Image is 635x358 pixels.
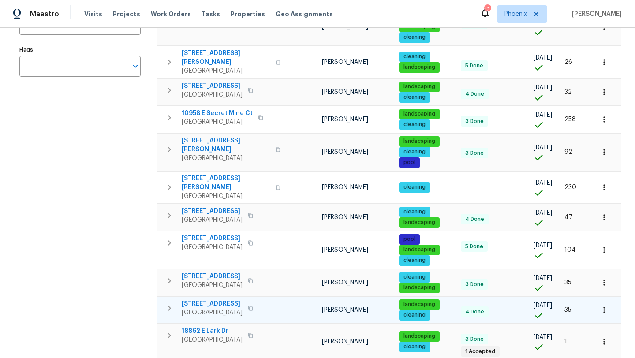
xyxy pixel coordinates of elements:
span: landscaping [400,219,439,226]
span: [STREET_ADDRESS] [182,272,243,281]
span: Visits [84,10,102,19]
span: 4 Done [462,308,488,316]
span: 3 Done [462,281,487,288]
span: 230 [564,184,576,190]
span: 32 [564,89,572,95]
span: [GEOGRAPHIC_DATA] [182,336,243,344]
span: cleaning [400,93,429,101]
span: [DATE] [534,145,552,151]
span: 3 Done [462,149,487,157]
span: 5 Done [462,62,487,70]
span: cleaning [400,208,429,216]
span: cleaning [400,34,429,41]
span: [PERSON_NAME] [322,149,368,155]
span: [STREET_ADDRESS][PERSON_NAME] [182,136,270,154]
span: 35 [564,307,571,313]
span: [DATE] [534,302,552,309]
span: [STREET_ADDRESS][PERSON_NAME] [182,49,270,67]
span: [GEOGRAPHIC_DATA] [182,67,270,75]
span: [DATE] [534,334,552,340]
span: 4 Done [462,216,488,223]
span: [PERSON_NAME] [322,214,368,220]
span: [PERSON_NAME] [322,339,368,345]
span: 1 [564,339,567,345]
span: 258 [564,116,576,123]
span: [STREET_ADDRESS] [182,234,243,243]
span: 35 [564,280,571,286]
span: landscaping [400,284,439,291]
button: Open [129,60,142,72]
span: [STREET_ADDRESS] [182,207,243,216]
span: [DATE] [534,180,552,186]
span: [PERSON_NAME] [322,307,368,313]
span: cleaning [400,343,429,351]
span: landscaping [400,246,439,254]
span: landscaping [400,63,439,71]
span: 47 [564,214,573,220]
span: 92 [564,149,572,155]
span: Work Orders [151,10,191,19]
span: [DATE] [534,85,552,91]
span: Maestro [30,10,59,19]
span: 18862 E Lark Dr [182,327,243,336]
label: Flags [19,47,141,52]
span: [PERSON_NAME] [322,116,368,123]
span: Tasks [202,11,220,17]
span: [PERSON_NAME] [322,184,368,190]
span: [PERSON_NAME] [322,247,368,253]
span: [STREET_ADDRESS] [182,82,243,90]
span: 10958 E Secret Mine Ct [182,109,253,118]
span: cleaning [400,183,429,191]
span: Projects [113,10,140,19]
span: 5 Done [462,243,487,250]
span: cleaning [400,148,429,156]
span: [GEOGRAPHIC_DATA] [182,154,270,163]
span: [DATE] [534,55,552,61]
span: pool [400,159,419,166]
span: 104 [564,247,576,253]
span: Phoenix [504,10,527,19]
span: [PERSON_NAME] [322,89,368,95]
span: [PERSON_NAME] [568,10,622,19]
span: [GEOGRAPHIC_DATA] [182,243,243,252]
span: [GEOGRAPHIC_DATA] [182,90,243,99]
span: pool [400,235,419,243]
span: [GEOGRAPHIC_DATA] [182,192,270,201]
span: 26 [564,59,572,65]
span: [STREET_ADDRESS][PERSON_NAME] [182,174,270,192]
span: Geo Assignments [276,10,333,19]
span: [DATE] [534,242,552,249]
span: 1 Accepted [462,348,499,355]
span: cleaning [400,121,429,128]
span: [PERSON_NAME] [322,280,368,286]
span: [GEOGRAPHIC_DATA] [182,281,243,290]
span: landscaping [400,83,439,90]
span: cleaning [400,53,429,60]
span: 4 Done [462,90,488,98]
span: landscaping [400,301,439,308]
span: [DATE] [534,210,552,216]
span: [STREET_ADDRESS] [182,299,243,308]
span: 3 Done [462,118,487,125]
span: [GEOGRAPHIC_DATA] [182,216,243,224]
div: 13 [484,5,490,14]
span: [GEOGRAPHIC_DATA] [182,308,243,317]
span: landscaping [400,332,439,340]
span: landscaping [400,110,439,118]
span: cleaning [400,311,429,319]
span: landscaping [400,138,439,145]
span: [GEOGRAPHIC_DATA] [182,118,253,127]
span: Properties [231,10,265,19]
span: 3 Done [462,336,487,343]
span: cleaning [400,257,429,264]
span: [DATE] [534,112,552,118]
span: [PERSON_NAME] [322,59,368,65]
span: cleaning [400,273,429,281]
span: [DATE] [534,275,552,281]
